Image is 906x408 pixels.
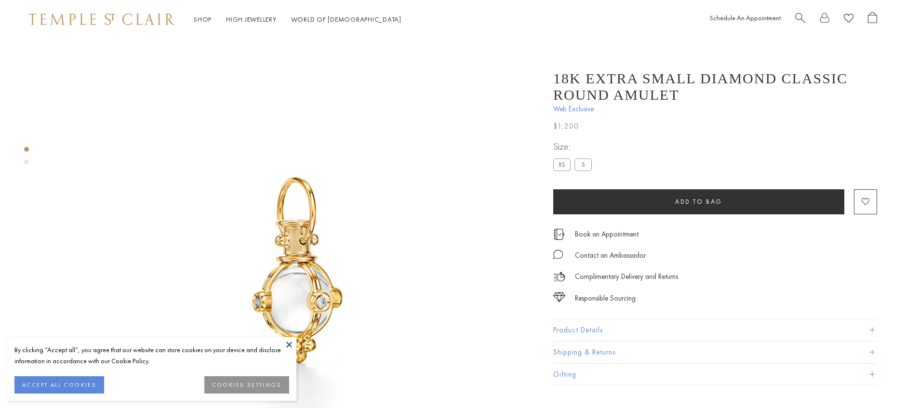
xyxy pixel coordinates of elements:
[553,364,877,385] button: Gifting
[575,250,646,262] div: Contact an Ambassador
[14,376,104,394] button: ACCEPT ALL COOKIES
[553,319,877,341] button: Product Details
[710,13,781,22] a: Schedule An Appointment
[553,103,877,115] span: Web Exclusive
[553,271,565,283] img: icon_delivery.svg
[575,292,636,304] div: Responsible Sourcing
[553,158,571,171] label: XS
[868,12,877,27] a: Open Shopping Bag
[194,15,212,24] a: ShopShop
[226,15,277,24] a: High JewelleryHigh Jewellery
[553,120,579,132] span: $1,200
[675,197,722,206] span: Add to bag
[14,344,289,367] div: By clicking “Accept all”, you agree that our website can store cookies on your device and disclos...
[795,12,805,27] a: Search
[291,15,401,24] a: World of [DEMOGRAPHIC_DATA]World of [DEMOGRAPHIC_DATA]
[29,13,174,25] img: Temple St. Clair
[553,229,565,240] img: icon_appointment.svg
[553,250,563,259] img: MessageIcon-01_2.svg
[204,376,289,394] button: COOKIES SETTINGS
[858,363,896,398] iframe: Gorgias live chat messenger
[553,342,877,363] button: Shipping & Returns
[553,189,844,214] button: Add to bag
[553,70,877,103] h1: 18K Extra Small Diamond Classic Round Amulet
[844,12,853,27] a: View Wishlist
[575,271,678,283] p: Complimentary Delivery and Returns
[575,229,639,239] a: Book an Appointment
[553,292,565,302] img: icon_sourcing.svg
[24,145,29,172] div: Product gallery navigation
[553,139,596,155] span: Size:
[194,13,401,26] nav: Main navigation
[574,158,592,171] label: S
